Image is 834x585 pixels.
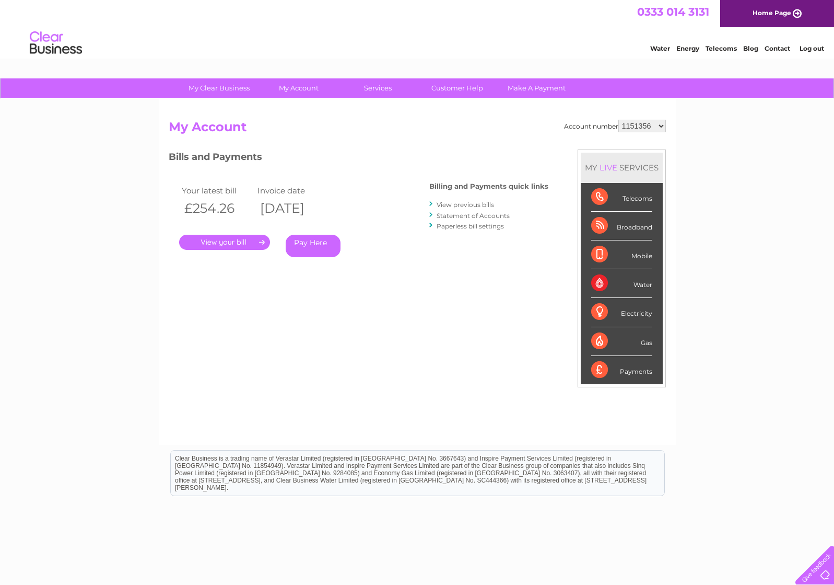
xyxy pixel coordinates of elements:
a: Energy [676,44,699,52]
a: Water [650,44,670,52]
td: Invoice date [255,183,331,198]
a: My Account [255,78,342,98]
th: [DATE] [255,198,331,219]
div: Gas [591,327,652,356]
div: Telecoms [591,183,652,212]
a: 0333 014 3131 [637,5,709,18]
div: LIVE [597,163,619,173]
a: Statement of Accounts [437,212,510,220]
img: logo.png [29,27,83,59]
a: Services [335,78,421,98]
div: Water [591,269,652,298]
th: £254.26 [179,198,255,219]
a: Blog [743,44,758,52]
h3: Bills and Payments [169,150,548,168]
div: MY SERVICES [581,153,663,182]
a: Contact [765,44,790,52]
a: Make A Payment [494,78,580,98]
a: Pay Here [286,235,340,257]
h4: Billing and Payments quick links [429,182,548,190]
a: . [179,235,270,250]
div: Mobile [591,240,652,269]
div: Electricity [591,298,652,327]
a: Telecoms [706,44,737,52]
a: My Clear Business [176,78,262,98]
td: Your latest bill [179,183,255,198]
div: Broadband [591,212,652,240]
a: View previous bills [437,201,494,209]
a: Customer Help [414,78,500,98]
div: Account number [564,120,666,132]
div: Clear Business is a trading name of Verastar Limited (registered in [GEOGRAPHIC_DATA] No. 3667643... [171,6,664,51]
a: Paperless bill settings [437,222,504,230]
a: Log out [800,44,824,52]
h2: My Account [169,120,666,140]
div: Payments [591,356,652,384]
